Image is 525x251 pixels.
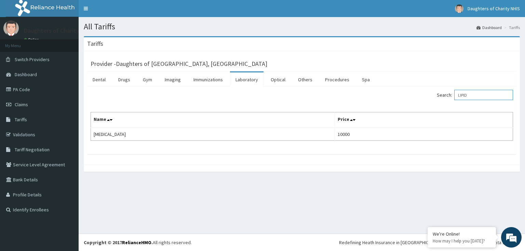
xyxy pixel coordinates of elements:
div: Redefining Heath Insurance in [GEOGRAPHIC_DATA] using Telemedicine and Data Science! [339,239,520,246]
span: Tariff Negotiation [15,147,50,153]
span: Claims [15,101,28,108]
a: Online [24,37,40,42]
li: Tariffs [502,25,520,30]
td: [MEDICAL_DATA] [91,128,335,141]
th: Price [335,112,513,128]
td: 10000 [335,128,513,141]
p: Daughters of Charity NHIS [24,28,94,34]
span: Daughters of Charity NHIS [468,5,520,12]
footer: All rights reserved. [79,234,525,251]
p: How may I help you today? [433,238,491,244]
a: Dental [87,72,111,87]
span: We're online! [40,80,94,149]
a: Others [293,72,318,87]
a: Procedures [320,72,355,87]
img: User Image [3,20,19,36]
div: Minimize live chat window [112,3,129,20]
div: Chat with us now [36,38,115,47]
a: Drugs [113,72,136,87]
input: Search: [454,90,513,100]
span: Tariffs [15,116,27,123]
a: Immunizations [188,72,228,87]
a: Laboratory [230,72,264,87]
h1: All Tariffs [84,22,520,31]
a: Dashboard [476,25,502,30]
label: Search: [437,90,513,100]
span: Dashboard [15,71,37,78]
a: RelianceHMO [122,239,151,246]
th: Name [91,112,335,128]
a: Imaging [159,72,186,87]
a: Gym [137,72,158,87]
strong: Copyright © 2017 . [84,239,153,246]
h3: Provider - Daughters of [GEOGRAPHIC_DATA], [GEOGRAPHIC_DATA] [91,61,267,67]
h3: Tariffs [87,41,103,47]
img: User Image [455,4,463,13]
textarea: Type your message and hit 'Enter' [3,173,130,197]
a: Spa [356,72,375,87]
img: d_794563401_company_1708531726252_794563401 [13,34,28,51]
div: We're Online! [433,231,491,237]
a: Optical [265,72,291,87]
span: Switch Providers [15,56,50,62]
